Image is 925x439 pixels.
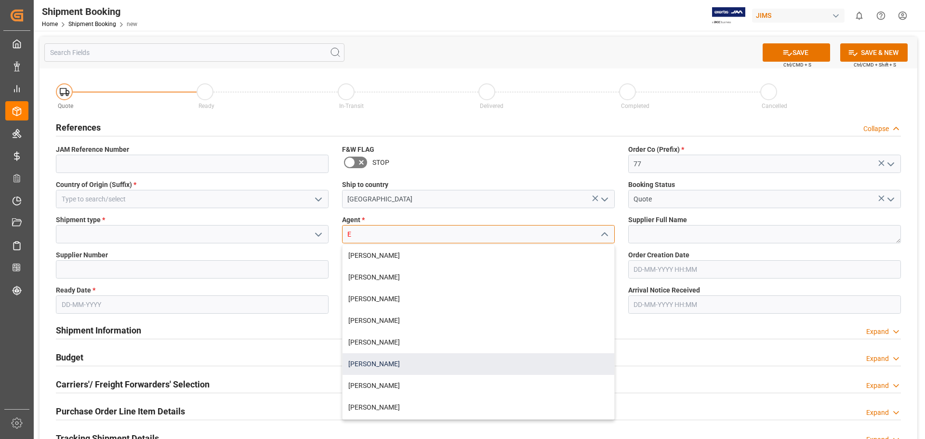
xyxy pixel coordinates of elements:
div: [PERSON_NAME] [343,288,614,310]
img: Exertis%20JAM%20-%20Email%20Logo.jpg_1722504956.jpg [712,7,745,24]
h2: Carriers'/ Freight Forwarders' Selection [56,378,210,391]
span: F&W FLAG [342,145,374,155]
span: Quote [58,103,73,109]
span: Completed [621,103,649,109]
span: Ready Date [56,285,95,295]
span: Supplier Number [56,250,108,260]
span: Ready [198,103,214,109]
h2: Purchase Order Line Item Details [56,405,185,418]
span: Delivered [480,103,503,109]
h2: References [56,121,101,134]
button: open menu [883,157,897,172]
div: [PERSON_NAME] [343,266,614,288]
a: Shipment Booking [68,21,116,27]
span: Booking Status [628,180,675,190]
span: Cancelled [762,103,787,109]
div: [PERSON_NAME] [343,245,614,266]
input: Search Fields [44,43,344,62]
a: Home [42,21,58,27]
span: Country of Origin (Suffix) [56,180,136,190]
span: Ship to country [342,180,388,190]
button: show 0 new notifications [848,5,870,27]
div: [PERSON_NAME] [343,332,614,353]
div: [PERSON_NAME] [343,310,614,332]
div: Expand [866,381,889,391]
div: Expand [866,354,889,364]
div: Expand [866,408,889,418]
span: Order Co (Prefix) [628,145,684,155]
span: Ctrl/CMD + Shift + S [854,61,896,68]
input: DD-MM-YYYY [56,295,329,314]
input: Type to search/select [56,190,329,208]
input: DD-MM-YYYY HH:MM [628,260,901,279]
span: Order Creation Date [628,250,689,260]
span: STOP [372,158,389,168]
div: Collapse [863,124,889,134]
button: JIMS [752,6,848,25]
button: open menu [883,192,897,207]
div: JIMS [752,9,845,23]
span: Supplier Full Name [628,215,687,225]
button: close menu [596,227,611,242]
div: Expand [866,327,889,337]
button: open menu [310,192,325,207]
input: DD-MM-YYYY HH:MM [628,295,901,314]
span: Shipment type [56,215,105,225]
span: Ctrl/CMD + S [783,61,811,68]
h2: Shipment Information [56,324,141,337]
button: SAVE [763,43,830,62]
h2: Budget [56,351,83,364]
button: open menu [596,192,611,207]
div: [PERSON_NAME] [343,375,614,397]
span: JAM Reference Number [56,145,129,155]
button: Help Center [870,5,892,27]
span: In-Transit [339,103,364,109]
span: Arrival Notice Received [628,285,700,295]
div: [PERSON_NAME] [343,397,614,418]
button: open menu [310,227,325,242]
span: Agent [342,215,365,225]
button: SAVE & NEW [840,43,908,62]
div: [PERSON_NAME] [343,353,614,375]
div: Shipment Booking [42,4,137,19]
